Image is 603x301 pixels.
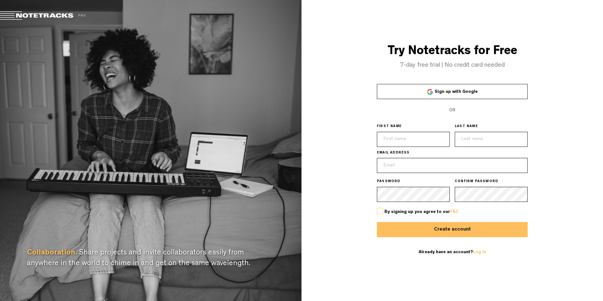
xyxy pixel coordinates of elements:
span: Sign up with Google [435,90,478,94]
input: First name [377,132,450,147]
span: PASSWORD [377,179,400,184]
h4: 7-day free trial | No credit card needed [301,62,603,69]
a: Log in [473,250,486,254]
span: Collaboration. [27,249,77,257]
input: Last name [455,132,528,147]
button: Create account [377,222,528,237]
span: Already have an account? [419,250,486,254]
span: CONFIRM PASSWORD [455,179,498,184]
span: OR [449,108,455,113]
a: T&C [450,210,459,214]
span: By signing up you agree to our [384,210,459,214]
input: Email [377,158,528,173]
span: EMAIL ADDRESS [377,151,410,156]
span: LAST NAME [455,124,478,129]
span: FIRST NAME [377,124,402,129]
h3: Try Notetracks for Free [301,45,603,59]
span: Share projects and invite collaborators easily from anywhere in the world to chime in and get on ... [27,249,250,268]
